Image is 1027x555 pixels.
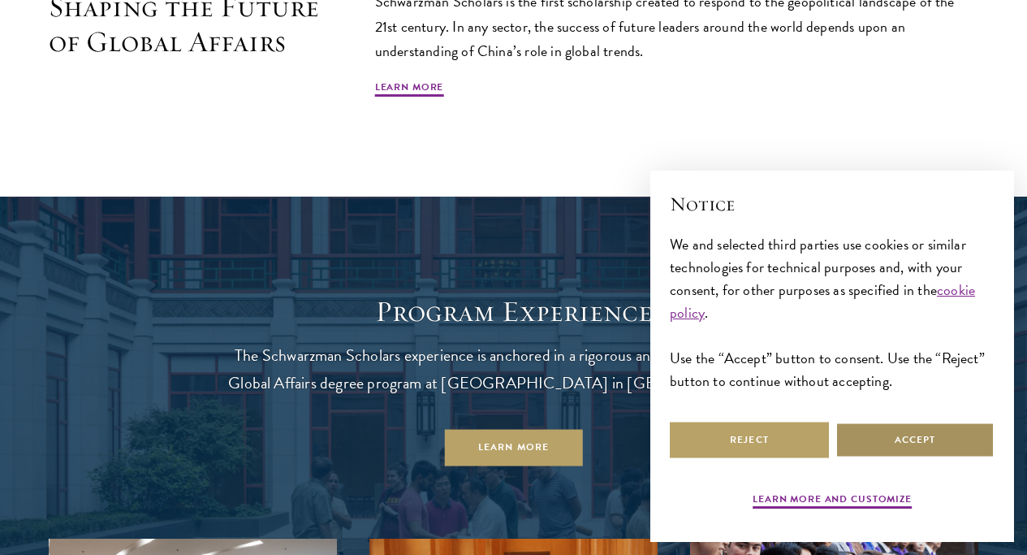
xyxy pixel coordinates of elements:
[222,294,806,329] h1: Program Experience
[375,80,444,99] a: Learn More
[670,233,995,393] div: We and selected third parties use cookies or similar technologies for technical purposes and, wit...
[670,190,995,218] h2: Notice
[753,492,912,511] button: Learn more and customize
[835,422,995,458] button: Accept
[444,429,583,466] a: Learn More
[670,422,829,458] button: Reject
[670,279,975,323] a: cookie policy
[222,341,806,397] p: The Schwarzman Scholars experience is anchored in a rigorous and immersive Master of Global Affai...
